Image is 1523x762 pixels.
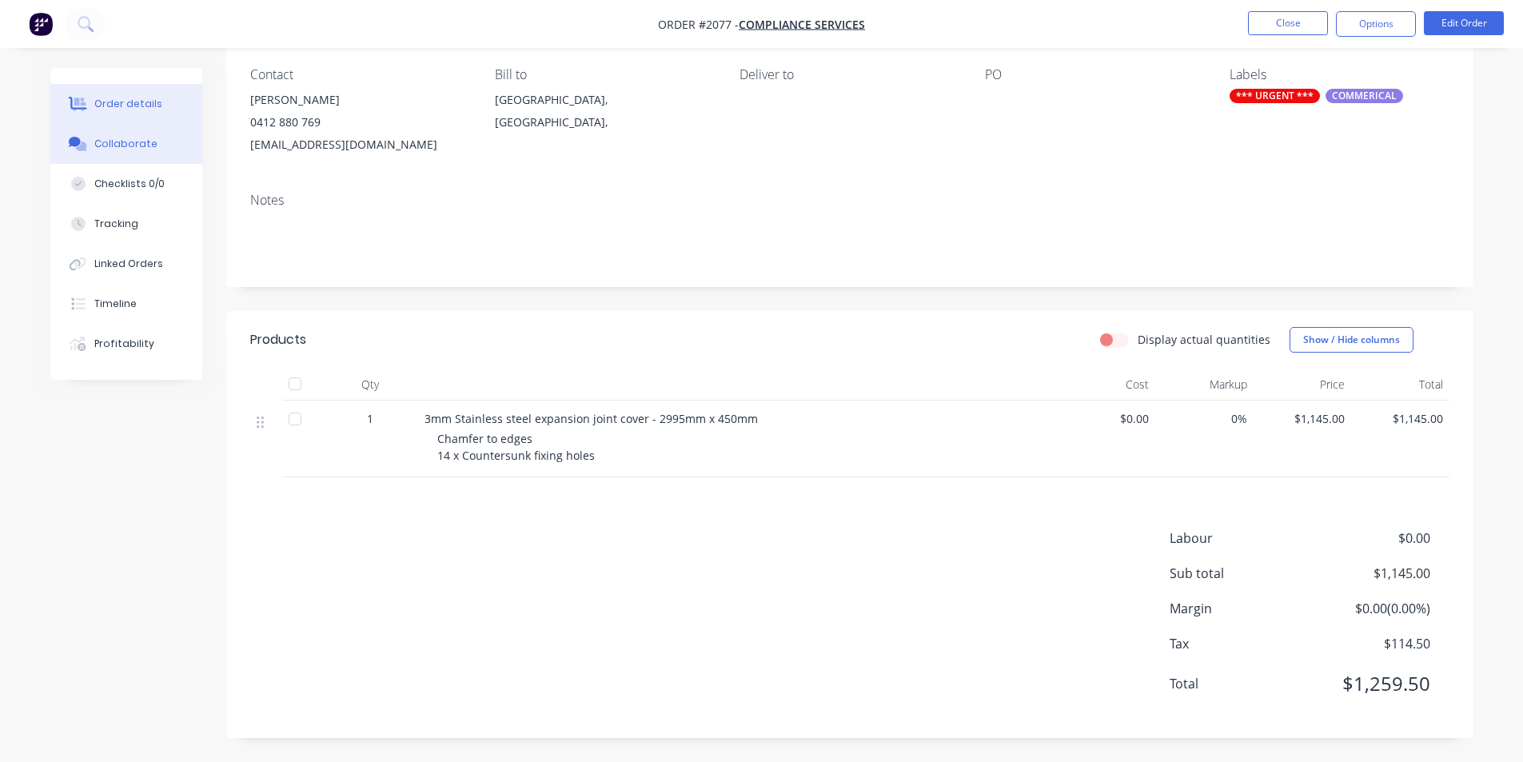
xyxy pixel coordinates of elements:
a: Compliance Services [739,17,865,32]
button: Show / Hide columns [1290,327,1413,353]
span: $1,145.00 [1311,564,1429,583]
div: PO [985,67,1204,82]
button: Collaborate [50,124,202,164]
div: Markup [1155,369,1254,401]
button: Options [1336,11,1416,37]
div: Timeline [94,297,137,311]
div: Cost [1058,369,1156,401]
button: Order details [50,84,202,124]
span: Margin [1170,599,1312,618]
span: $0.00 [1064,410,1150,427]
div: [PERSON_NAME]0412 880 769[EMAIL_ADDRESS][DOMAIN_NAME] [250,89,469,156]
span: Chamfer to edges 14 x Countersunk fixing holes [437,431,595,463]
div: Price [1254,369,1352,401]
div: [EMAIL_ADDRESS][DOMAIN_NAME] [250,134,469,156]
div: [PERSON_NAME] [250,89,469,111]
div: Contact [250,67,469,82]
div: Products [250,330,306,349]
span: Labour [1170,529,1312,548]
div: Notes [250,193,1449,208]
span: $1,259.50 [1311,669,1429,698]
span: $0.00 [1311,529,1429,548]
span: Total [1170,674,1312,693]
button: Close [1248,11,1328,35]
span: 1 [367,410,373,427]
div: Labels [1230,67,1449,82]
span: Sub total [1170,564,1312,583]
label: Display actual quantities [1138,331,1270,348]
div: Deliver to [740,67,959,82]
div: Tracking [94,217,138,231]
button: Edit Order [1424,11,1504,35]
div: Linked Orders [94,257,163,271]
span: 3mm Stainless steel expansion joint cover - 2995mm x 450mm [425,411,758,426]
span: $1,145.00 [1260,410,1346,427]
div: [GEOGRAPHIC_DATA], [GEOGRAPHIC_DATA], [495,89,714,140]
div: COMMERICAL [1326,89,1403,103]
button: Linked Orders [50,244,202,284]
div: Order details [94,97,162,111]
div: Profitability [94,337,154,351]
span: $114.50 [1311,634,1429,653]
button: Tracking [50,204,202,244]
span: Tax [1170,634,1312,653]
span: $1,145.00 [1358,410,1443,427]
button: Profitability [50,324,202,364]
div: Qty [322,369,418,401]
span: Order #2077 - [658,17,739,32]
div: [GEOGRAPHIC_DATA], [GEOGRAPHIC_DATA], [495,89,714,134]
div: Total [1351,369,1449,401]
div: Checklists 0/0 [94,177,165,191]
span: $0.00 ( 0.00 %) [1311,599,1429,618]
button: Timeline [50,284,202,324]
button: Checklists 0/0 [50,164,202,204]
div: Bill to [495,67,714,82]
div: 0412 880 769 [250,111,469,134]
img: Factory [29,12,53,36]
div: Collaborate [94,137,157,151]
span: 0% [1162,410,1247,427]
